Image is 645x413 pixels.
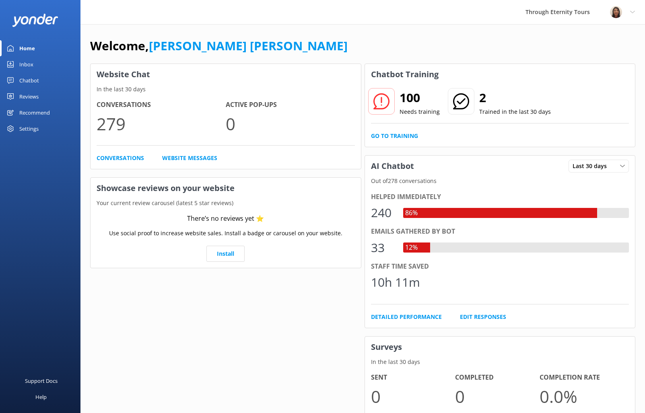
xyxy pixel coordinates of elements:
[365,64,445,85] h3: Chatbot Training
[455,383,540,410] p: 0
[371,238,395,257] div: 33
[371,203,395,222] div: 240
[25,373,58,389] div: Support Docs
[365,337,635,358] h3: Surveys
[19,105,50,121] div: Recommend
[371,372,455,383] h4: Sent
[206,246,245,262] a: Install
[97,110,226,137] p: 279
[400,88,440,107] h2: 100
[455,372,540,383] h4: Completed
[400,107,440,116] p: Needs training
[97,100,226,110] h4: Conversations
[479,88,551,107] h2: 2
[365,156,420,177] h3: AI Chatbot
[371,226,629,237] div: Emails gathered by bot
[371,383,455,410] p: 0
[371,132,418,140] a: Go to Training
[19,40,35,56] div: Home
[91,199,361,208] p: Your current review carousel (latest 5 star reviews)
[19,121,39,137] div: Settings
[540,383,624,410] p: 0.0 %
[187,214,264,224] div: There’s no reviews yet ⭐
[91,64,361,85] h3: Website Chat
[479,107,551,116] p: Trained in the last 30 days
[91,178,361,199] h3: Showcase reviews on your website
[403,208,420,218] div: 86%
[19,72,39,88] div: Chatbot
[149,37,348,54] a: [PERSON_NAME] [PERSON_NAME]
[90,36,348,55] h1: Welcome,
[371,312,442,321] a: Detailed Performance
[19,88,39,105] div: Reviews
[19,56,33,72] div: Inbox
[573,162,612,171] span: Last 30 days
[91,85,361,94] p: In the last 30 days
[226,100,355,110] h4: Active Pop-ups
[365,177,635,185] p: Out of 278 conversations
[109,229,342,238] p: Use social proof to increase website sales. Install a badge or carousel on your website.
[403,242,420,253] div: 12%
[365,358,635,366] p: In the last 30 days
[371,261,629,272] div: Staff time saved
[226,110,355,137] p: 0
[460,312,506,321] a: Edit Responses
[371,192,629,202] div: Helped immediately
[371,273,420,292] div: 10h 11m
[162,154,217,162] a: Website Messages
[540,372,624,383] h4: Completion Rate
[97,154,144,162] a: Conversations
[12,14,58,27] img: yonder-white-logo.png
[610,6,622,18] img: 725-1755267273.png
[35,389,47,405] div: Help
